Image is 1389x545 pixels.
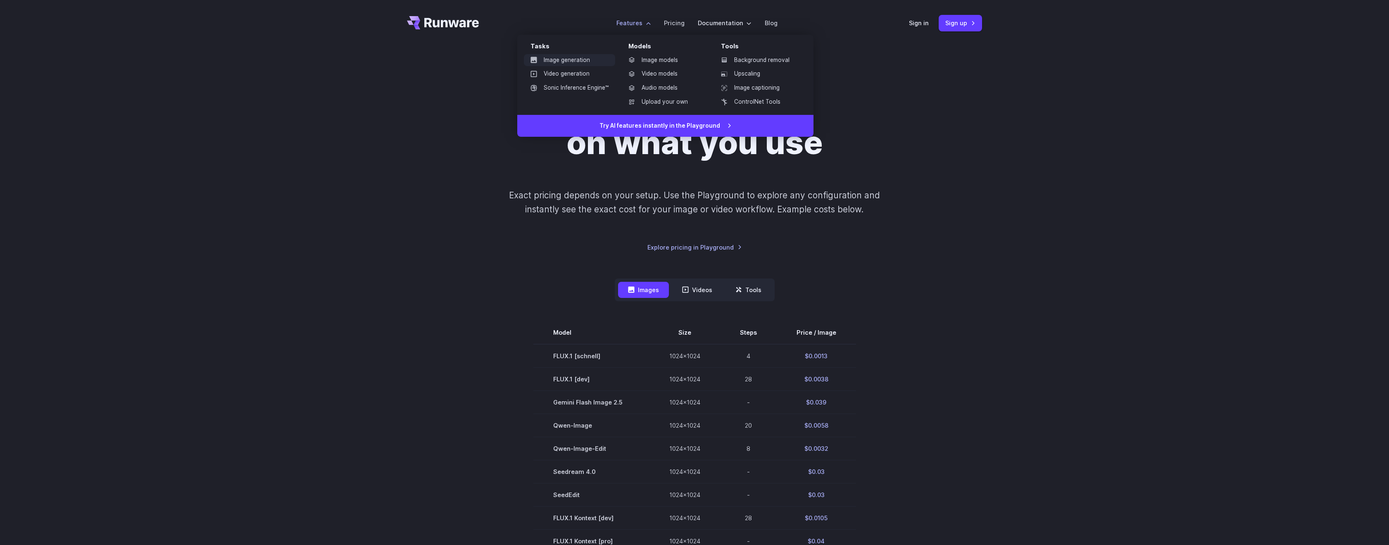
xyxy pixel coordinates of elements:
[777,344,856,368] td: $0.0013
[649,368,720,391] td: 1024x1024
[616,18,651,28] label: Features
[714,96,800,108] a: ControlNet Tools
[622,54,708,67] a: Image models
[714,82,800,94] a: Image captioning
[533,460,649,483] td: Seedream 4.0
[720,414,777,437] td: 20
[533,483,649,507] td: SeedEdit
[649,507,720,530] td: 1024x1024
[777,437,856,460] td: $0.0032
[649,437,720,460] td: 1024x1024
[533,321,649,344] th: Model
[777,460,856,483] td: $0.03
[628,41,708,54] div: Models
[618,282,669,298] button: Images
[777,507,856,530] td: $0.0105
[533,344,649,368] td: FLUX.1 [schnell]
[777,391,856,414] td: $0.039
[720,483,777,507] td: -
[725,282,771,298] button: Tools
[720,507,777,530] td: 28
[777,368,856,391] td: $0.0038
[721,41,800,54] div: Tools
[698,18,752,28] label: Documentation
[622,68,708,80] a: Video models
[664,18,685,28] a: Pricing
[533,437,649,460] td: Qwen-Image-Edit
[720,321,777,344] th: Steps
[622,82,708,94] a: Audio models
[765,18,778,28] a: Blog
[720,368,777,391] td: 28
[649,414,720,437] td: 1024x1024
[777,321,856,344] th: Price / Image
[524,68,615,80] a: Video generation
[939,15,982,31] a: Sign up
[714,68,800,80] a: Upscaling
[533,507,649,530] td: FLUX.1 Kontext [dev]
[493,188,896,216] p: Exact pricing depends on your setup. Use the Playground to explore any configuration and instantl...
[530,41,615,54] div: Tasks
[464,86,925,162] h1: Pricing based on what you use
[714,54,800,67] a: Background removal
[517,115,813,137] a: Try AI features instantly in the Playground
[720,460,777,483] td: -
[672,282,722,298] button: Videos
[649,321,720,344] th: Size
[720,391,777,414] td: -
[649,344,720,368] td: 1024x1024
[407,16,479,29] a: Go to /
[649,391,720,414] td: 1024x1024
[720,344,777,368] td: 4
[649,460,720,483] td: 1024x1024
[647,243,742,252] a: Explore pricing in Playground
[524,82,615,94] a: Sonic Inference Engine™
[909,18,929,28] a: Sign in
[533,368,649,391] td: FLUX.1 [dev]
[622,96,708,108] a: Upload your own
[649,483,720,507] td: 1024x1024
[553,397,630,407] span: Gemini Flash Image 2.5
[777,483,856,507] td: $0.03
[533,414,649,437] td: Qwen-Image
[720,437,777,460] td: 8
[524,54,615,67] a: Image generation
[777,414,856,437] td: $0.0058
